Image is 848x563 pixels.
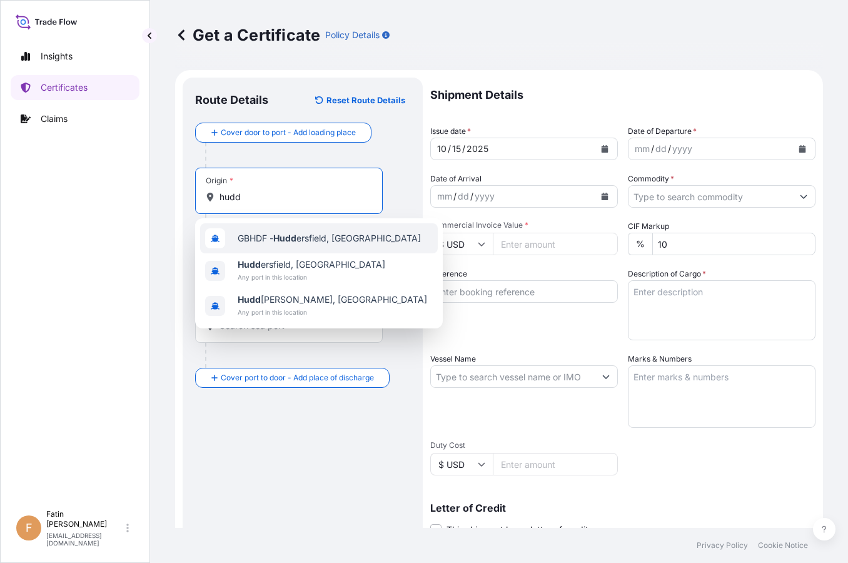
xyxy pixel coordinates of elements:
[195,93,268,108] p: Route Details
[470,189,473,204] div: /
[326,94,405,106] p: Reset Route Details
[493,453,618,475] input: Enter amount
[652,233,815,255] input: Enter percentage between 0 and 24%
[628,185,792,208] input: Type to search commodity
[26,522,33,534] span: F
[430,268,467,280] label: Reference
[668,141,671,156] div: /
[493,233,618,255] input: Enter amount
[758,540,808,550] p: Cookie Notice
[595,365,617,388] button: Show suggestions
[628,220,669,233] label: CIF Markup
[206,176,233,186] div: Origin
[430,440,618,450] span: Duty Cost
[628,233,652,255] div: %
[654,141,668,156] div: day,
[473,189,496,204] div: year,
[671,141,694,156] div: year,
[46,509,124,529] p: Fatin [PERSON_NAME]
[595,139,615,159] button: Calendar
[595,186,615,206] button: Calendar
[238,306,427,318] span: Any port in this location
[453,189,457,204] div: /
[238,293,427,306] span: [PERSON_NAME], [GEOGRAPHIC_DATA]
[41,113,68,125] p: Claims
[221,126,356,139] span: Cover door to port - Add loading place
[430,280,618,303] input: Enter booking reference
[792,139,812,159] button: Calendar
[221,372,374,384] span: Cover port to door - Add place of discharge
[457,189,470,204] div: day,
[430,220,618,230] span: Commercial Invoice Value
[465,141,490,156] div: year,
[448,141,451,156] div: /
[447,524,588,536] span: This shipment has a letter of credit
[238,232,421,245] span: GBHDF - ersfield, [GEOGRAPHIC_DATA]
[238,259,261,270] b: Hudd
[436,141,448,156] div: month,
[430,353,476,365] label: Vessel Name
[451,141,462,156] div: day,
[41,81,88,94] p: Certificates
[462,141,465,156] div: /
[238,271,385,283] span: Any port in this location
[628,353,692,365] label: Marks & Numbers
[238,294,261,305] b: Hudd
[195,218,443,328] div: Show suggestions
[46,532,124,547] p: [EMAIL_ADDRESS][DOMAIN_NAME]
[430,503,815,513] p: Letter of Credit
[431,365,595,388] input: Type to search vessel name or IMO
[436,189,453,204] div: month,
[238,258,385,271] span: ersfield, [GEOGRAPHIC_DATA]
[430,173,482,185] span: Date of Arrival
[430,125,471,138] span: Issue date
[651,141,654,156] div: /
[430,78,815,113] p: Shipment Details
[792,185,815,208] button: Show suggestions
[325,29,380,41] p: Policy Details
[628,125,697,138] span: Date of Departure
[41,50,73,63] p: Insights
[633,141,651,156] div: month,
[628,173,674,185] label: Commodity
[220,191,367,203] input: Origin
[697,540,748,550] p: Privacy Policy
[273,233,296,243] b: Hudd
[175,25,320,45] p: Get a Certificate
[628,268,706,280] label: Description of Cargo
